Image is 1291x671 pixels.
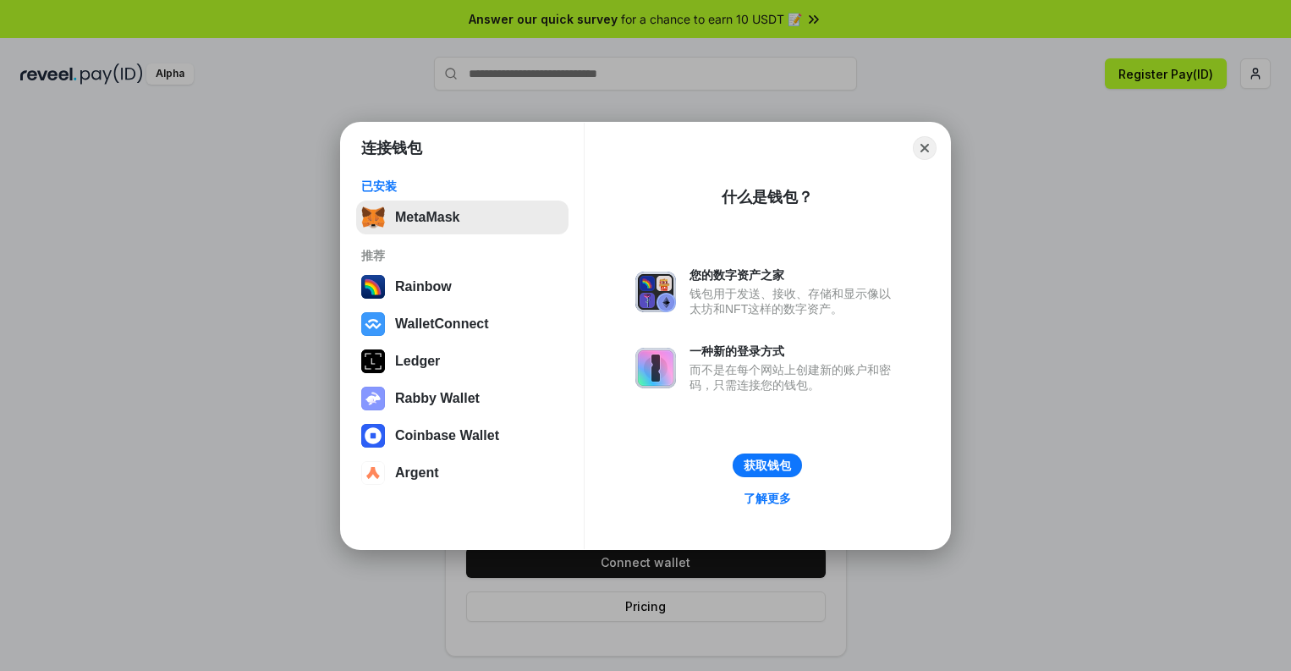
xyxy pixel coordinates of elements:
div: Coinbase Wallet [395,428,499,443]
div: MetaMask [395,210,459,225]
div: 一种新的登录方式 [689,344,899,359]
img: svg+xml,%3Csvg%20xmlns%3D%22http%3A%2F%2Fwww.w3.org%2F2000%2Fsvg%22%20width%3D%2228%22%20height%3... [361,349,385,373]
div: Rabby Wallet [395,391,480,406]
button: 获取钱包 [733,454,802,477]
div: Argent [395,465,439,481]
button: WalletConnect [356,307,569,341]
h1: 连接钱包 [361,138,422,158]
a: 了解更多 [733,487,801,509]
img: svg+xml,%3Csvg%20width%3D%2228%22%20height%3D%2228%22%20viewBox%3D%220%200%2028%2028%22%20fill%3D... [361,312,385,336]
div: 获取钱包 [744,458,791,473]
img: svg+xml,%3Csvg%20width%3D%2228%22%20height%3D%2228%22%20viewBox%3D%220%200%2028%2028%22%20fill%3D... [361,424,385,448]
div: Rainbow [395,279,452,294]
div: 您的数字资产之家 [689,267,899,283]
button: Rainbow [356,270,569,304]
div: 钱包用于发送、接收、存储和显示像以太坊和NFT这样的数字资产。 [689,286,899,316]
img: svg+xml,%3Csvg%20xmlns%3D%22http%3A%2F%2Fwww.w3.org%2F2000%2Fsvg%22%20fill%3D%22none%22%20viewBox... [635,272,676,312]
div: 推荐 [361,248,563,263]
button: Argent [356,456,569,490]
img: svg+xml,%3Csvg%20fill%3D%22none%22%20height%3D%2233%22%20viewBox%3D%220%200%2035%2033%22%20width%... [361,206,385,229]
div: 而不是在每个网站上创建新的账户和密码，只需连接您的钱包。 [689,362,899,393]
button: Coinbase Wallet [356,419,569,453]
img: svg+xml,%3Csvg%20xmlns%3D%22http%3A%2F%2Fwww.w3.org%2F2000%2Fsvg%22%20fill%3D%22none%22%20viewBox... [635,348,676,388]
div: Ledger [395,354,440,369]
div: 什么是钱包？ [722,187,813,207]
div: 已安装 [361,179,563,194]
div: WalletConnect [395,316,489,332]
div: 了解更多 [744,491,791,506]
button: Ledger [356,344,569,378]
img: svg+xml,%3Csvg%20width%3D%22120%22%20height%3D%22120%22%20viewBox%3D%220%200%20120%20120%22%20fil... [361,275,385,299]
button: Rabby Wallet [356,382,569,415]
button: MetaMask [356,201,569,234]
img: svg+xml,%3Csvg%20xmlns%3D%22http%3A%2F%2Fwww.w3.org%2F2000%2Fsvg%22%20fill%3D%22none%22%20viewBox... [361,387,385,410]
img: svg+xml,%3Csvg%20width%3D%2228%22%20height%3D%2228%22%20viewBox%3D%220%200%2028%2028%22%20fill%3D... [361,461,385,485]
button: Close [913,136,937,160]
